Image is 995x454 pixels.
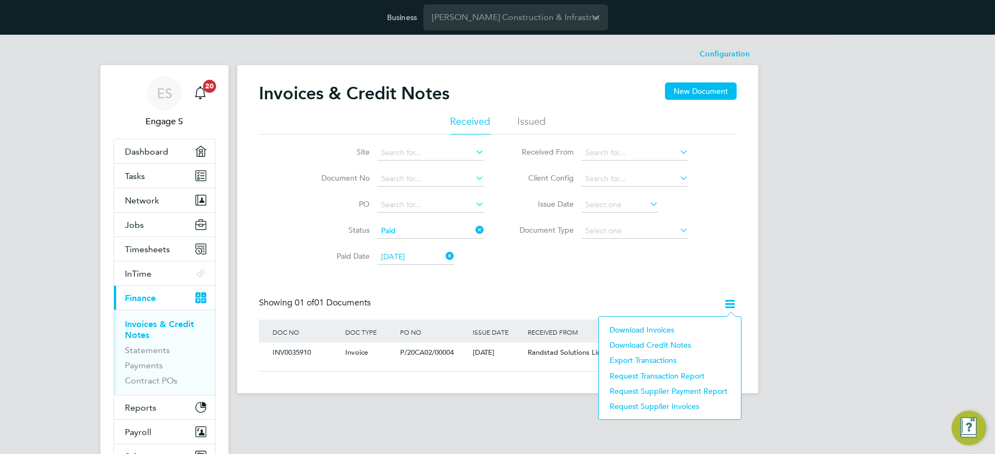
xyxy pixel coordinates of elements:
[259,82,449,104] h2: Invoices & Credit Notes
[604,368,736,383] li: Request Transaction Report
[307,147,370,157] label: Site
[114,188,215,212] button: Network
[525,319,616,344] div: RECEIVED FROM
[125,268,151,279] span: InTime
[343,319,397,344] div: DOC TYPE
[450,115,490,135] li: Received
[189,76,211,111] a: 20
[581,223,688,239] input: Select one
[511,199,574,209] label: Issue Date
[387,12,417,22] label: Business
[400,348,454,357] span: P/20CA02/00004
[295,297,314,308] span: 01 of
[604,399,736,414] li: Request Supplier Invoices
[604,337,736,353] li: Download Credit Notes
[270,343,343,363] div: INV0035910
[952,411,986,445] button: Engage Resource Center
[307,251,370,261] label: Paid Date
[125,146,168,157] span: Dashboard
[125,427,151,437] span: Payroll
[377,171,484,187] input: Search for...
[665,82,737,100] button: New Document
[581,145,688,161] input: Search for...
[113,76,216,128] a: ESEngage S
[307,173,370,183] label: Document No
[528,348,612,357] span: Randstad Solutions Limi…
[114,213,215,236] button: Jobs
[114,286,215,310] button: Finance
[125,375,178,386] a: Contract POs
[511,147,574,157] label: Received From
[125,244,170,254] span: Timesheets
[295,297,371,308] span: 01 Documents
[511,173,574,183] label: Client Config
[345,348,368,357] span: Invoice
[125,360,163,370] a: Payments
[397,319,470,344] div: PO NO
[259,297,373,309] div: Showing
[604,322,736,337] li: Download Invoices
[203,80,216,93] span: 20
[581,197,658,213] input: Select one
[604,353,736,368] li: Export Transactions
[113,115,216,128] span: Engage S
[581,171,688,187] input: Search for...
[604,383,736,399] li: Request Supplier Payment Report
[125,293,156,303] span: Finance
[114,164,215,188] a: Tasks
[125,195,159,206] span: Network
[307,225,370,235] label: Status
[377,197,484,213] input: Search for...
[114,395,215,419] button: Reports
[517,115,546,135] li: Issued
[125,171,145,181] span: Tasks
[114,261,215,285] button: InTime
[307,199,370,209] label: PO
[511,225,574,235] label: Document Type
[114,310,215,395] div: Finance
[125,319,194,340] a: Invoices & Credit Notes
[470,319,525,344] div: ISSUE DATE
[377,145,484,161] input: Search for...
[157,86,172,100] span: ES
[114,420,215,444] button: Payroll
[114,139,215,163] a: Dashboard
[377,250,454,265] input: Select one
[125,402,156,413] span: Reports
[270,319,343,344] div: DOC NO
[470,343,525,363] div: [DATE]
[114,237,215,261] button: Timesheets
[125,220,144,230] span: Jobs
[125,345,170,355] a: Statements
[700,43,750,65] li: Configuration
[377,223,484,239] input: Select one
